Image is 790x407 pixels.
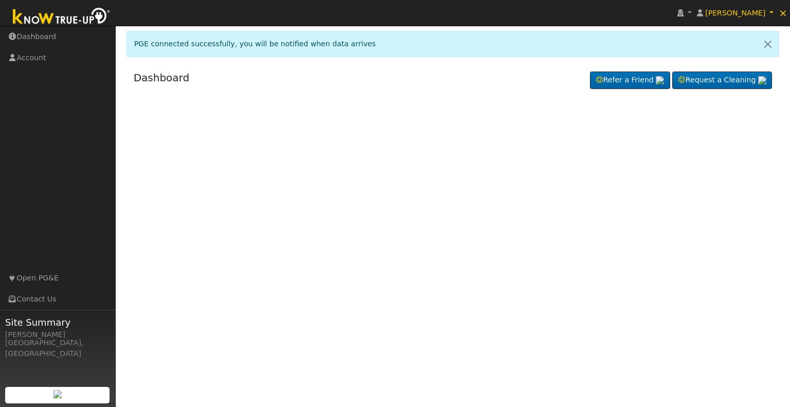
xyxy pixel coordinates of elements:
img: Know True-Up [8,6,116,29]
img: retrieve [758,76,766,84]
a: Dashboard [134,72,190,84]
img: retrieve [656,76,664,84]
img: retrieve [53,390,62,398]
a: Close [757,31,779,57]
div: PGE connected successfully, you will be notified when data arrives [127,31,780,57]
div: [GEOGRAPHIC_DATA], [GEOGRAPHIC_DATA] [5,338,110,359]
a: Request a Cleaning [672,72,772,89]
div: [PERSON_NAME] [5,329,110,340]
a: Refer a Friend [590,72,670,89]
span: Site Summary [5,315,110,329]
span: [PERSON_NAME] [705,9,765,17]
span: × [779,7,787,19]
